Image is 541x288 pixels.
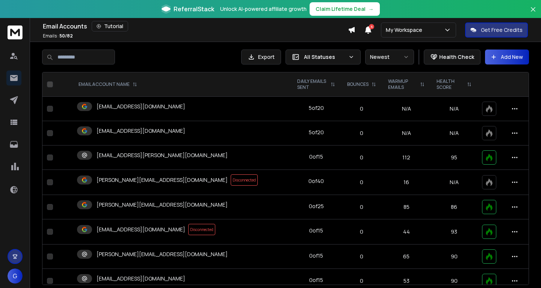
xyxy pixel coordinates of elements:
button: Get Free Credits [465,22,528,37]
td: N/A [382,121,431,145]
div: Email Accounts [43,21,348,31]
button: Add New [485,49,529,64]
span: Disconnected [188,224,215,235]
div: 0 of 15 [309,252,323,259]
div: 5 of 20 [309,104,324,112]
div: 0 of 15 [309,227,323,234]
td: 112 [382,145,431,170]
p: WARMUP EMAILS [388,78,417,90]
p: Health Check [439,53,474,61]
p: 0 [346,253,378,260]
p: Emails : [43,33,73,39]
td: N/A [382,97,431,121]
p: [EMAIL_ADDRESS][DOMAIN_NAME] [97,103,185,110]
p: 0 [346,203,378,211]
div: 0 of 40 [308,177,324,185]
p: My Workspace [386,26,425,34]
p: [PERSON_NAME][EMAIL_ADDRESS][DOMAIN_NAME] [97,250,228,258]
button: Health Check [424,49,481,64]
button: Tutorial [92,21,128,31]
td: 44 [382,219,431,244]
p: N/A [435,178,473,186]
span: ReferralStack [174,4,214,13]
p: DAILY EMAILS SENT [297,78,327,90]
button: G [8,268,23,283]
p: [EMAIL_ADDRESS][DOMAIN_NAME] [97,226,185,233]
p: Unlock AI-powered affiliate growth [220,5,307,13]
p: [PERSON_NAME][EMAIL_ADDRESS][DOMAIN_NAME] [97,176,228,184]
p: All Statuses [304,53,345,61]
p: 0 [346,129,378,137]
p: [EMAIL_ADDRESS][DOMAIN_NAME] [97,275,185,282]
p: 0 [346,154,378,161]
div: 5 of 20 [309,129,324,136]
div: EMAIL ACCOUNT NAME [79,81,137,87]
span: → [369,5,374,13]
div: 0 of 15 [309,276,323,284]
span: Disconnected [231,174,258,186]
button: Claim Lifetime Deal→ [310,2,380,16]
td: 86 [431,195,478,219]
button: Export [241,49,281,64]
td: 16 [382,170,431,195]
p: [PERSON_NAME][EMAIL_ADDRESS][DOMAIN_NAME] [97,201,228,208]
div: 0 of 25 [309,202,324,210]
p: [EMAIL_ADDRESS][DOMAIN_NAME] [97,127,185,135]
td: 93 [431,219,478,244]
td: 65 [382,244,431,269]
p: N/A [435,105,473,112]
p: HEALTH SCORE [437,78,464,90]
p: 0 [346,178,378,186]
p: BOUNCES [347,81,369,87]
td: 90 [431,244,478,269]
p: 0 [346,277,378,285]
button: Newest [365,49,414,64]
td: 95 [431,145,478,170]
p: [EMAIL_ADDRESS][PERSON_NAME][DOMAIN_NAME] [97,151,228,159]
button: Close banner [528,4,538,22]
div: 0 of 15 [309,153,323,160]
p: Get Free Credits [481,26,523,34]
p: 0 [346,228,378,235]
span: 4 [369,24,374,29]
p: 0 [346,105,378,112]
p: N/A [435,129,473,137]
span: 50 / 82 [59,33,73,39]
td: 85 [382,195,431,219]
